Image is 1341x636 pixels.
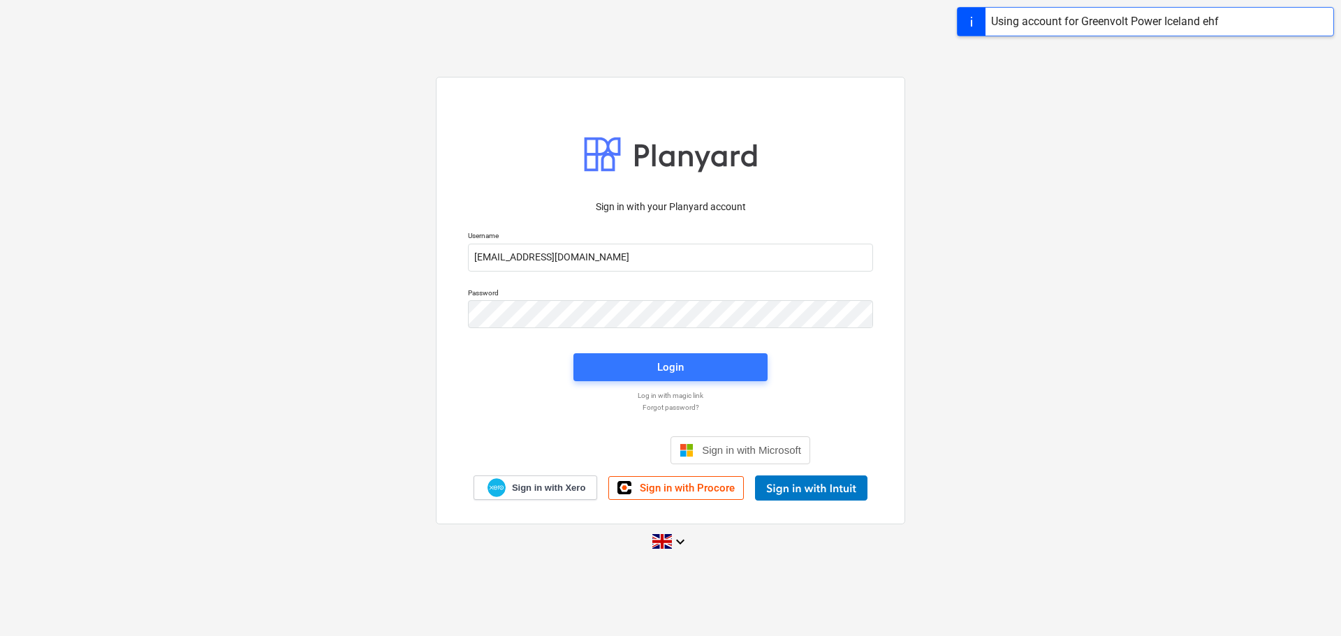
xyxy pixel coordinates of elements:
[672,533,689,550] i: keyboard_arrow_down
[991,13,1219,30] div: Using account for Greenvolt Power Iceland ehf
[461,391,880,400] a: Log in with magic link
[608,476,744,500] a: Sign in with Procore
[474,475,598,500] a: Sign in with Xero
[702,444,801,456] span: Sign in with Microsoft
[468,200,873,214] p: Sign in with your Planyard account
[468,244,873,272] input: Username
[468,288,873,300] p: Password
[461,403,880,412] a: Forgot password?
[524,435,666,466] iframe: Sign in with Google Button
[680,443,694,457] img: Microsoft logo
[657,358,684,376] div: Login
[488,478,506,497] img: Xero logo
[512,482,585,494] span: Sign in with Xero
[468,231,873,243] p: Username
[573,353,768,381] button: Login
[640,482,735,494] span: Sign in with Procore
